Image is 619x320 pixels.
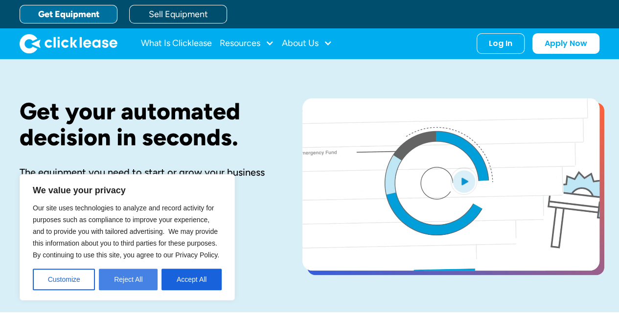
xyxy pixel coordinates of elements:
[161,269,222,290] button: Accept All
[129,5,227,23] a: Sell Equipment
[20,5,117,23] a: Get Equipment
[20,98,271,150] h1: Get your automated decision in seconds.
[20,174,235,300] div: We value your privacy
[489,39,512,48] div: Log In
[33,269,95,290] button: Customize
[532,33,599,54] a: Apply Now
[20,34,117,53] a: home
[282,34,332,53] div: About Us
[33,204,219,259] span: Our site uses technologies to analyze and record activity for purposes such as compliance to impr...
[302,98,599,271] a: open lightbox
[20,34,117,53] img: Clicklease logo
[141,34,212,53] a: What Is Clicklease
[33,184,222,196] p: We value your privacy
[451,167,477,195] img: Blue play button logo on a light blue circular background
[20,166,271,191] div: The equipment you need to start or grow your business is now affordable with Clicklease.
[99,269,158,290] button: Reject All
[220,34,274,53] div: Resources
